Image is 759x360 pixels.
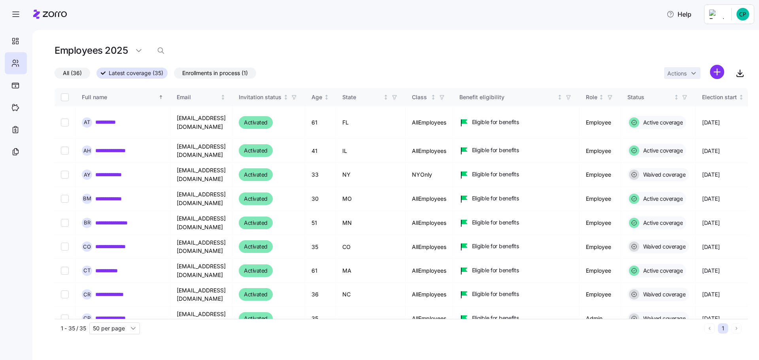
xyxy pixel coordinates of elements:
[621,88,696,106] th: StatusNot sorted
[599,94,604,100] div: Not sorted
[336,139,406,163] td: IL
[244,194,268,204] span: Activated
[220,94,226,100] div: Not sorted
[412,93,429,102] div: Class
[641,290,686,298] span: Waived coverage
[61,119,69,126] input: Select record 1
[305,139,336,163] td: 41
[305,307,336,330] td: 35
[731,323,742,334] button: Next page
[342,93,382,102] div: State
[406,211,453,235] td: AllEmployees
[109,68,163,78] span: Latest coverage (35)
[336,259,406,283] td: MA
[305,187,336,211] td: 30
[667,71,687,76] span: Actions
[580,106,621,139] td: Employee
[718,323,728,334] button: 1
[580,139,621,163] td: Employee
[641,267,683,275] span: Active coverage
[170,283,232,307] td: [EMAIL_ADDRESS][DOMAIN_NAME]
[182,68,248,78] span: Enrollments in process (1)
[63,68,82,78] span: All (36)
[244,266,268,275] span: Activated
[336,88,406,106] th: StateNot sorted
[83,148,91,153] span: A H
[336,283,406,307] td: NC
[324,94,329,100] div: Not sorted
[709,9,725,19] img: Employer logo
[580,259,621,283] td: Employee
[674,94,679,100] div: Not sorted
[305,259,336,283] td: 61
[580,187,621,211] td: Employee
[61,219,69,227] input: Select record 5
[83,292,91,297] span: C R
[472,194,519,202] span: Eligible for benefits
[641,315,686,322] span: Waived coverage
[305,163,336,187] td: 33
[641,219,683,227] span: Active coverage
[664,67,700,79] button: Actions
[383,94,389,100] div: Not sorted
[55,44,128,57] h1: Employees 2025
[170,211,232,235] td: [EMAIL_ADDRESS][DOMAIN_NAME]
[232,88,305,106] th: Invitation statusNot sorted
[406,163,453,187] td: NYOnly
[305,283,336,307] td: 36
[158,94,164,100] div: Sorted ascending
[83,316,91,321] span: C P
[170,307,232,330] td: [EMAIL_ADDRESS][DOMAIN_NAME]
[244,290,268,299] span: Activated
[472,242,519,250] span: Eligible for benefits
[61,267,69,275] input: Select record 7
[239,93,281,102] div: Invitation status
[704,323,715,334] button: Previous page
[406,283,453,307] td: AllEmployees
[244,146,268,155] span: Activated
[702,147,719,155] span: [DATE]
[61,315,69,322] input: Select record 9
[702,119,719,126] span: [DATE]
[580,283,621,307] td: Employee
[430,94,436,100] div: Not sorted
[336,106,406,139] td: FL
[472,118,519,126] span: Eligible for benefits
[406,235,453,259] td: AllEmployees
[557,94,563,100] div: Not sorted
[696,88,751,106] th: Election startNot sorted
[702,171,719,179] span: [DATE]
[312,93,322,102] div: Age
[305,211,336,235] td: 51
[702,195,719,203] span: [DATE]
[627,93,672,102] div: Status
[641,243,686,251] span: Waived coverage
[472,170,519,178] span: Eligible for benefits
[702,315,719,322] span: [DATE]
[472,290,519,298] span: Eligible for benefits
[244,118,268,127] span: Activated
[61,93,69,101] input: Select all records
[170,187,232,211] td: [EMAIL_ADDRESS][DOMAIN_NAME]
[406,139,453,163] td: AllEmployees
[406,106,453,139] td: AllEmployees
[580,163,621,187] td: Employee
[641,147,683,155] span: Active coverage
[406,88,453,106] th: ClassNot sorted
[702,243,719,251] span: [DATE]
[666,9,691,19] span: Help
[82,93,157,102] div: Full name
[660,6,698,22] button: Help
[305,235,336,259] td: 35
[244,218,268,228] span: Activated
[472,146,519,154] span: Eligible for benefits
[61,195,69,203] input: Select record 4
[702,290,719,298] span: [DATE]
[336,211,406,235] td: MN
[61,171,69,179] input: Select record 3
[580,307,621,330] td: Admin
[736,8,749,21] img: 55ec70b03602eb31542f50477be012b0
[580,235,621,259] td: Employee
[586,93,597,102] div: Role
[305,88,336,106] th: AgeNot sorted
